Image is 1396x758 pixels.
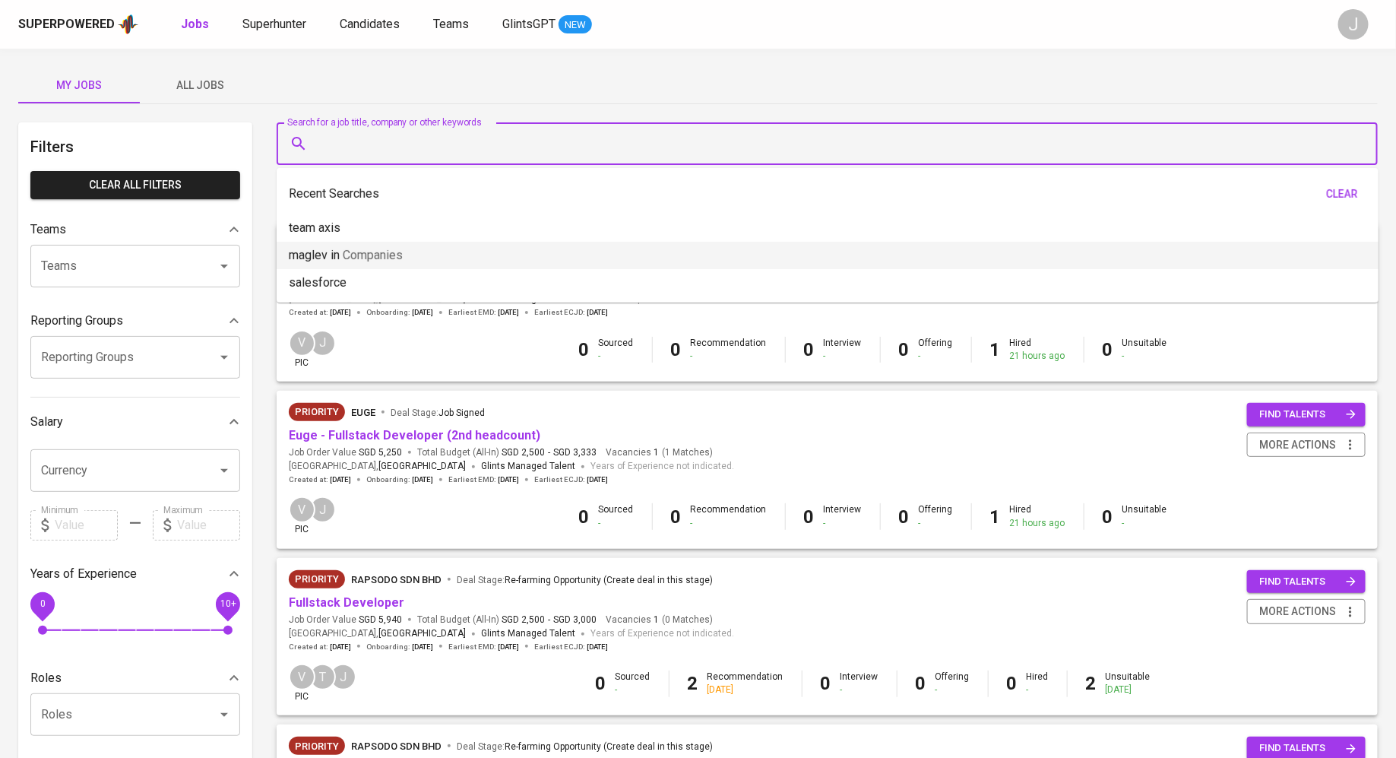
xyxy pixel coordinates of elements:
[651,614,659,626] span: 1
[457,741,713,752] span: Deal Stage :
[1122,503,1167,529] div: Unsuitable
[177,510,240,541] input: Value
[498,474,519,485] span: [DATE]
[553,614,597,626] span: SGD 3,000
[990,339,1001,360] b: 1
[289,570,345,588] div: New Job received from Demand Team
[1247,570,1366,594] button: find talents
[707,671,783,696] div: Recommendation
[840,683,878,696] div: -
[1010,503,1065,529] div: Hired
[412,642,433,652] span: [DATE]
[289,737,345,755] div: New Job received from Demand Team
[30,663,240,693] div: Roles
[691,350,767,363] div: -
[498,642,519,652] span: [DATE]
[30,220,66,239] p: Teams
[309,330,336,357] div: J
[688,673,698,694] b: 2
[804,506,815,528] b: 0
[1259,740,1356,757] span: find talents
[289,307,351,318] span: Created at :
[412,474,433,485] span: [DATE]
[359,446,402,459] span: SGD 5,250
[448,474,519,485] span: Earliest EMD :
[671,339,682,360] b: 0
[916,673,926,694] b: 0
[181,15,212,34] a: Jobs
[1247,599,1366,624] button: more actions
[1106,671,1151,696] div: Unsuitable
[330,642,351,652] span: [DATE]
[559,17,592,33] span: NEW
[289,614,402,626] span: Job Order Value
[824,337,862,363] div: Interview
[149,76,252,95] span: All Jobs
[351,741,442,752] span: Rapsodo Sdn Bhd
[30,171,240,199] button: Clear All filters
[824,350,862,363] div: -
[1247,433,1366,458] button: more actions
[309,664,336,690] div: T
[330,307,351,318] span: [DATE]
[289,404,345,420] span: Priority
[599,517,634,530] div: -
[804,339,815,360] b: 0
[30,559,240,589] div: Years of Experience
[824,503,862,529] div: Interview
[1007,673,1018,694] b: 0
[590,626,734,642] span: Years of Experience not indicated.
[289,496,315,536] div: pic
[391,408,485,418] span: Deal Stage :
[366,307,433,318] span: Onboarding :
[1103,506,1113,528] b: 0
[242,17,306,31] span: Superhunter
[1010,517,1065,530] div: 21 hours ago
[691,337,767,363] div: Recommendation
[448,307,519,318] span: Earliest EMD :
[899,339,910,360] b: 0
[1324,185,1360,204] span: clear
[417,614,597,626] span: Total Budget (All-In)
[343,248,403,262] span: Companies
[1259,602,1336,621] span: more actions
[579,506,590,528] b: 0
[502,17,556,31] span: GlintsGPT
[289,459,466,474] span: [GEOGRAPHIC_DATA] ,
[1027,683,1049,696] div: -
[457,575,713,585] span: Deal Stage :
[1010,337,1065,363] div: Hired
[214,347,235,368] button: Open
[1106,683,1151,696] div: [DATE]
[289,274,347,292] p: salesforce
[606,614,713,626] span: Vacancies ( 0 Matches )
[1259,436,1336,455] span: more actions
[309,496,336,523] div: J
[30,565,137,583] p: Years of Experience
[481,461,575,471] span: Glints Managed Talent
[18,13,138,36] a: Superpoweredapp logo
[599,337,634,363] div: Sourced
[596,673,606,694] b: 0
[1247,403,1366,427] button: find talents
[481,628,575,639] span: Glints Managed Talent
[118,13,138,36] img: app logo
[30,312,123,330] p: Reporting Groups
[417,446,597,459] span: Total Budget (All-In)
[606,446,713,459] span: Vacancies ( 1 Matches )
[548,446,550,459] span: -
[1122,337,1167,363] div: Unsuitable
[919,517,953,530] div: -
[616,683,651,696] div: -
[505,575,713,585] span: Re-farming Opportunity (Create deal in this stage)
[599,503,634,529] div: Sourced
[1122,350,1167,363] div: -
[289,330,315,369] div: pic
[553,446,597,459] span: SGD 3,333
[220,598,236,609] span: 10+
[919,350,953,363] div: -
[1122,517,1167,530] div: -
[366,642,433,652] span: Onboarding :
[1338,9,1369,40] div: J
[616,671,651,696] div: Sourced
